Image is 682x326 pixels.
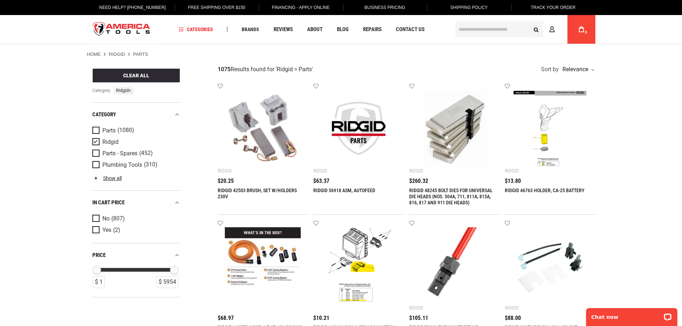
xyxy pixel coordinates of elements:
[575,15,588,44] a: 0
[92,68,180,83] button: Clear All
[393,25,428,34] a: Contact Us
[585,30,587,34] span: 0
[93,276,105,288] div: $ 1
[409,168,423,174] div: Ridgid
[450,5,488,10] span: Shipping Policy
[304,25,326,34] a: About
[117,127,134,133] span: (1080)
[505,315,521,321] span: $88.00
[218,315,234,321] span: $68.97
[144,162,158,168] span: (310)
[92,161,178,169] a: Plumbing Tools (310)
[87,51,101,58] a: Home
[218,66,313,73] div: Results found for ' '
[129,88,131,93] span: ×
[92,110,180,120] div: category
[225,91,301,167] img: RIDGID 42503 BRUSH, SET W/HOLDERS 230V
[505,188,584,193] a: RIDGID 46763 HOLDER, CA-25 BATTERY
[92,102,180,297] div: Product Filters
[92,87,111,94] span: category
[313,315,329,321] span: $10.21
[313,188,375,193] a: RIDGID 56918 ASM, AUTOFEED
[242,27,259,32] span: Brands
[102,139,118,145] span: Ridgid
[505,305,519,311] div: Ridgid
[505,168,519,174] div: Ridgid
[92,150,178,157] a: Parts - Spares (452)
[363,27,382,32] span: Repairs
[409,305,423,311] div: Ridgid
[561,67,594,72] div: Relevance
[133,52,148,57] strong: Parts
[416,227,493,303] img: RIDGID 78903 FLEXSHAFT REPAIR COUPLING FOR 5/16
[337,27,349,32] span: Blog
[505,178,521,184] span: $13.80
[87,16,156,43] a: store logo
[92,138,178,146] a: Ridgid
[102,127,116,134] span: Parts
[320,227,397,303] img: RIDGID 66243 LOCK, LATCH CS6X VERSA
[218,66,231,73] strong: 1075
[396,27,425,32] span: Contact Us
[102,150,137,157] span: Parts - Spares
[270,25,296,34] a: Reviews
[225,227,301,303] img: RIDGID LA2570 HOSE, 1-7/8
[92,198,180,208] div: In cart price
[218,178,234,184] span: $20.25
[360,25,385,34] a: Repairs
[409,188,493,205] a: RIDGID 48245 BOLT DIES FOR UNIVERSAL DIE HEADS (NOS. 504A, 711, 811A, 815A, 816, 817 AND 911 DIE ...
[113,87,134,94] span: Ridgid
[274,27,293,32] span: Reviews
[218,188,297,199] a: RIDGID 42503 BRUSH, SET W/HOLDERS 230V
[156,276,178,288] div: $ 5954
[238,25,262,34] a: Brands
[87,16,156,43] img: America Tools
[409,315,428,321] span: $105.11
[313,168,327,174] div: Ridgid
[512,91,588,167] img: RIDGID 46763 HOLDER, CA-25 BATTERY
[334,25,352,34] a: Blog
[109,51,125,58] a: Ridgid
[409,178,428,184] span: $260.32
[529,23,543,36] button: Search
[92,127,178,135] a: Parts (1080)
[218,168,232,174] div: Ridgid
[277,66,312,73] span: Ridgid > Parts
[139,150,153,156] span: (452)
[512,227,588,303] img: RIDGID 34078 BRUSH,100/115 VOLT SERVICE KIT
[320,91,397,167] img: RIDGID 56918 ASM, AUTOFEED
[92,250,180,260] div: price
[313,178,329,184] span: $63.37
[113,227,120,233] span: (2)
[175,25,216,34] a: Categories
[307,27,323,32] span: About
[102,215,110,222] span: No
[92,175,122,181] a: Show all
[102,162,142,168] span: Plumbing Tools
[416,91,493,167] img: RIDGID 48245 BOLT DIES FOR UNIVERSAL DIE HEADS (NOS. 504A, 711, 811A, 815A, 816, 817 AND 911 DIE ...
[179,27,213,32] span: Categories
[541,67,559,72] span: Sort by
[111,216,125,222] span: (807)
[92,226,178,234] a: Yes (2)
[102,227,111,233] span: Yes
[92,215,178,223] a: No (807)
[581,303,682,326] iframe: LiveChat chat widget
